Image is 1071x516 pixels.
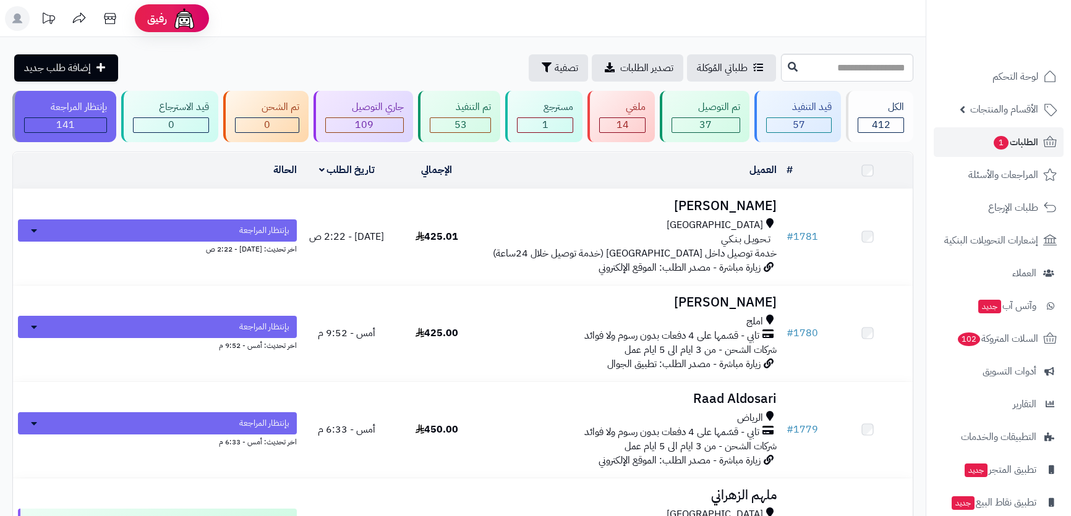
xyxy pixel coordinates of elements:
div: الكل [858,100,904,114]
span: تطبيق المتجر [963,461,1036,478]
span: بإنتظار المراجعة [239,224,289,237]
a: ملغي 14 [585,91,657,142]
img: ai-face.png [172,6,197,31]
span: أدوات التسويق [983,363,1036,380]
a: تحديثات المنصة [33,6,64,34]
button: تصفية [529,54,588,82]
span: 109 [355,117,373,132]
div: 0 [236,118,299,132]
span: الأقسام والمنتجات [970,101,1038,118]
div: قيد الاسترجاع [133,100,210,114]
a: #1779 [787,422,818,437]
span: 0 [264,117,270,132]
a: #1781 [787,229,818,244]
span: الطلبات [992,133,1038,151]
a: جاري التوصيل 109 [311,91,416,142]
span: 1 [542,117,548,132]
span: تطبيق نقاط البيع [950,494,1036,511]
span: # [787,422,793,437]
div: 14 [600,118,645,132]
a: العميل [749,163,777,177]
span: 37 [699,117,712,132]
a: مسترجع 1 [503,91,585,142]
div: اخر تحديث: أمس - 6:33 م [18,434,297,447]
span: 141 [56,117,75,132]
span: المراجعات والأسئلة [968,166,1038,184]
span: بإنتظار المراجعة [239,321,289,333]
span: جديد [978,300,1001,313]
span: # [787,229,793,244]
a: #1780 [787,326,818,340]
span: لوحة التحكم [992,68,1038,85]
div: تم الشحن [235,100,299,114]
h3: Raad Aldosari [487,392,777,406]
span: العملاء [1012,264,1036,282]
a: بإنتظار المراجعة 141 [10,91,119,142]
div: بإنتظار المراجعة [24,100,107,114]
div: 37 [672,118,740,132]
span: املج [746,315,763,329]
a: الكل412 [843,91,916,142]
span: # [787,326,793,340]
span: 425.00 [416,326,458,340]
span: جديد [965,463,988,477]
a: إضافة طلب جديد [14,54,118,82]
span: جديد [952,496,975,510]
a: تاريخ الطلب [319,163,375,177]
span: خدمة توصيل داخل [GEOGRAPHIC_DATA] (خدمة توصيل خلال 24ساعة) [493,246,777,261]
span: 450.00 [416,422,458,437]
a: المراجعات والأسئلة [934,160,1064,190]
div: 109 [326,118,403,132]
span: إشعارات التحويلات البنكية [944,232,1038,249]
div: 0 [134,118,209,132]
span: زيارة مباشرة - مصدر الطلب: الموقع الإلكتروني [599,453,761,468]
span: تابي - قسّمها على 4 دفعات بدون رسوم ولا فوائد [584,425,759,439]
a: تم الشحن 0 [221,91,311,142]
div: قيد التنفيذ [766,100,832,114]
span: تصفية [555,61,578,75]
a: قيد الاسترجاع 0 [119,91,221,142]
span: 0 [168,117,174,132]
span: أمس - 6:33 م [318,422,375,437]
span: [GEOGRAPHIC_DATA] [667,218,763,232]
a: السلات المتروكة102 [934,324,1064,353]
span: زيارة مباشرة - مصدر الطلب: تطبيق الجوال [607,357,761,371]
span: [DATE] - 2:22 ص [309,229,384,244]
a: التطبيقات والخدمات [934,422,1064,452]
a: تصدير الطلبات [592,54,683,82]
a: تطبيق المتجرجديد [934,455,1064,484]
a: التقارير [934,389,1064,419]
a: العملاء [934,258,1064,288]
div: جاري التوصيل [325,100,404,114]
h3: [PERSON_NAME] [487,295,777,310]
span: شركات الشحن - من 3 ايام الى 5 ايام عمل [625,439,777,454]
span: التطبيقات والخدمات [961,428,1036,446]
a: قيد التنفيذ 57 [752,91,844,142]
div: تم التنفيذ [430,100,492,114]
div: 57 [767,118,832,132]
a: وآتس آبجديد [934,291,1064,321]
a: الحالة [273,163,297,177]
a: # [787,163,793,177]
h3: [PERSON_NAME] [487,199,777,213]
span: بإنتظار المراجعة [239,417,289,429]
div: تم التوصيل [672,100,740,114]
div: 53 [430,118,491,132]
span: تابي - قسّمها على 4 دفعات بدون رسوم ولا فوائد [584,329,759,343]
div: ملغي [599,100,646,114]
span: تصدير الطلبات [620,61,673,75]
a: إشعارات التحويلات البنكية [934,226,1064,255]
span: 1 [994,136,1009,150]
a: أدوات التسويق [934,357,1064,386]
a: الإجمالي [421,163,452,177]
h3: ملهم الزهراني [487,488,777,502]
span: 57 [793,117,805,132]
span: 412 [872,117,890,132]
span: طلبات الإرجاع [988,199,1038,216]
span: أمس - 9:52 م [318,326,375,340]
span: إضافة طلب جديد [24,61,91,75]
span: 102 [958,332,980,346]
span: زيارة مباشرة - مصدر الطلب: الموقع الإلكتروني [599,260,761,275]
div: اخر تحديث: [DATE] - 2:22 ص [18,242,297,255]
a: تم التنفيذ 53 [416,91,503,142]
